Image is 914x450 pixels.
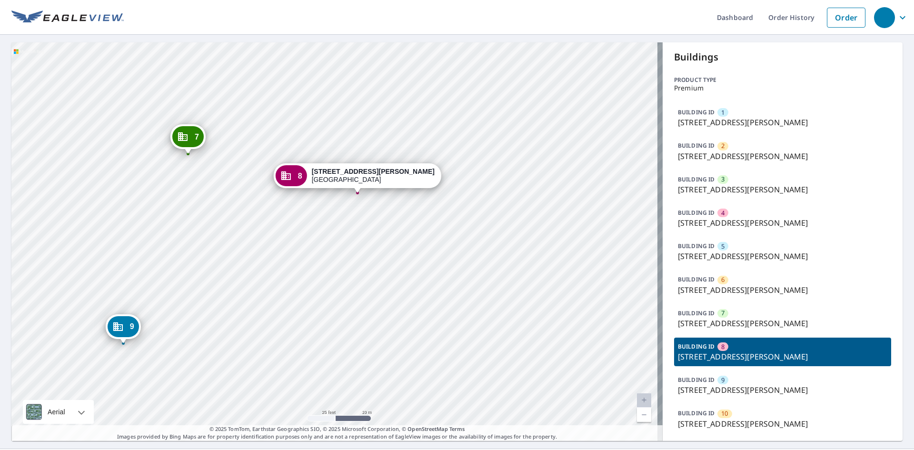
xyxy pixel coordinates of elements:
p: BUILDING ID [678,209,715,217]
span: 9 [721,376,725,385]
p: BUILDING ID [678,409,715,417]
div: Dropped pin, building 9, Commercial property, 1179 N Benoist Farms Rd West Palm Beach, FL 33411 [106,314,141,344]
span: 1 [721,108,725,117]
img: EV Logo [11,10,124,25]
div: Aerial [45,400,68,424]
span: © 2025 TomTom, Earthstar Geographics SIO, © 2025 Microsoft Corporation, © [209,425,465,433]
p: [STREET_ADDRESS][PERSON_NAME] [678,184,887,195]
span: 8 [298,172,302,180]
p: [STREET_ADDRESS][PERSON_NAME] [678,217,887,229]
span: 10 [721,409,728,418]
a: Current Level 20, Zoom In Disabled [637,393,651,408]
p: Images provided by Bing Maps are for property identification purposes only and are not a represen... [11,425,663,441]
span: 4 [721,209,725,218]
div: [GEOGRAPHIC_DATA] [312,168,435,184]
p: [STREET_ADDRESS][PERSON_NAME] [678,418,887,430]
span: 9 [130,323,134,330]
p: [STREET_ADDRESS][PERSON_NAME] [678,351,887,362]
span: 7 [721,309,725,318]
div: Dropped pin, building 7, Commercial property, 1191 N Benoist Farms Rd West Palm Beach, FL 33411 [170,124,206,154]
span: 8 [721,342,725,351]
p: [STREET_ADDRESS][PERSON_NAME] [678,318,887,329]
p: BUILDING ID [678,141,715,150]
strong: [STREET_ADDRESS][PERSON_NAME] [312,168,435,175]
p: Product type [674,76,891,84]
a: Current Level 20, Zoom Out [637,408,651,422]
p: [STREET_ADDRESS][PERSON_NAME] [678,250,887,262]
p: BUILDING ID [678,275,715,283]
span: 5 [721,242,725,251]
p: BUILDING ID [678,376,715,384]
span: 7 [195,133,199,140]
p: BUILDING ID [678,108,715,116]
span: 6 [721,275,725,284]
p: BUILDING ID [678,342,715,350]
p: Buildings [674,50,891,64]
p: [STREET_ADDRESS][PERSON_NAME] [678,384,887,396]
a: Order [827,8,865,28]
p: [STREET_ADDRESS][PERSON_NAME] [678,284,887,296]
p: BUILDING ID [678,309,715,317]
p: Premium [674,84,891,92]
p: BUILDING ID [678,242,715,250]
div: Aerial [23,400,94,424]
span: 2 [721,141,725,150]
p: [STREET_ADDRESS][PERSON_NAME] [678,150,887,162]
div: Dropped pin, building 8, Commercial property, 1185 N Benoist Farms Rd West Palm Beach, FL 33411 [274,163,441,193]
span: 3 [721,175,725,184]
a: OpenStreetMap [407,425,447,432]
p: [STREET_ADDRESS][PERSON_NAME] [678,117,887,128]
p: BUILDING ID [678,175,715,183]
a: Terms [449,425,465,432]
